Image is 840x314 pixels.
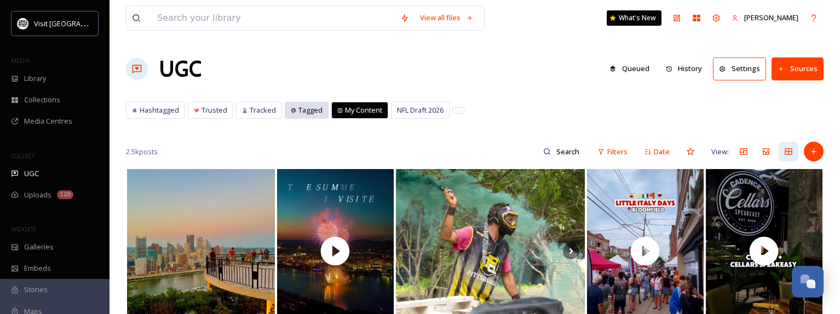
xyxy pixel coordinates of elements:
[713,57,772,80] a: Settings
[298,105,323,115] span: Tagged
[24,242,54,252] span: Galleries
[24,73,46,84] span: Library
[607,147,628,157] span: Filters
[11,225,36,233] span: WIDGETS
[415,7,479,28] a: View all files
[24,263,51,274] span: Embeds
[11,152,34,160] span: COLLECT
[607,10,661,26] a: What's New
[726,7,804,28] a: [PERSON_NAME]
[140,105,179,115] span: Hashtagged
[660,58,714,79] a: History
[397,105,444,115] span: NFL Draft 2026
[24,284,48,295] span: Stories
[345,105,382,115] span: My Content
[18,18,28,29] img: unnamed.jpg
[152,6,395,30] input: Search your library
[24,190,51,200] span: Uploads
[24,116,72,126] span: Media Centres
[24,168,39,179] span: UGC
[772,57,824,80] button: Sources
[24,95,60,105] span: Collections
[551,141,586,162] input: Search
[604,58,660,79] a: Queued
[744,13,798,22] span: [PERSON_NAME]
[11,56,30,65] span: MEDIA
[159,53,202,85] a: UGC
[604,58,655,79] button: Queued
[711,147,729,157] span: View:
[202,105,227,115] span: Trusted
[250,105,276,115] span: Tracked
[654,147,670,157] span: Date
[34,18,119,28] span: Visit [GEOGRAPHIC_DATA]
[792,266,824,298] button: Open Chat
[713,57,766,80] button: Settings
[57,190,73,199] div: 120
[126,147,158,157] span: 2.5k posts
[660,58,708,79] button: History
